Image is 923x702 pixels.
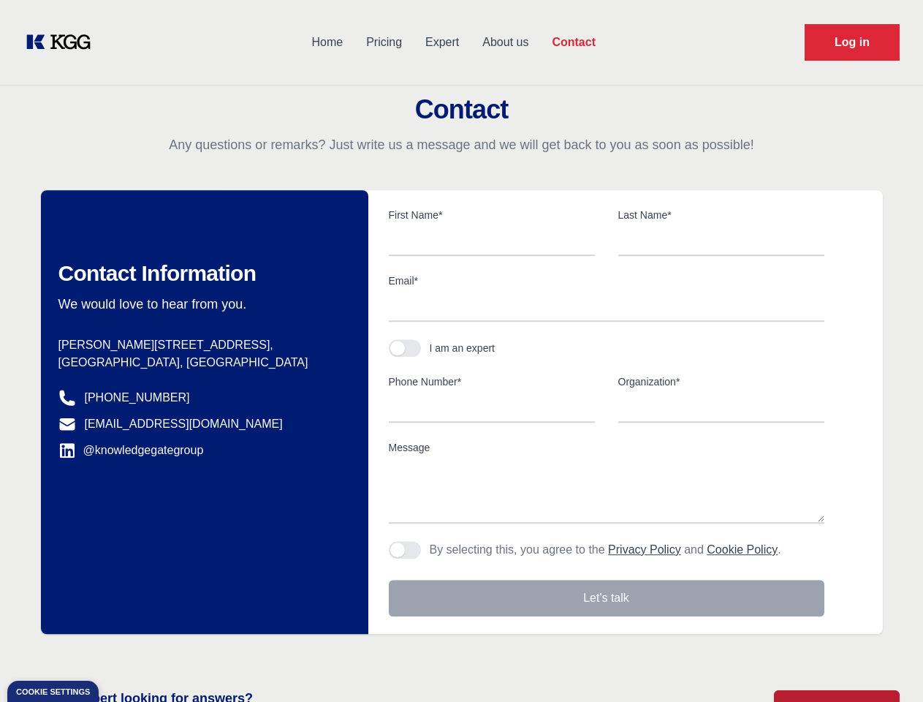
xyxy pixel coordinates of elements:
a: Request Demo [805,24,900,61]
a: Cookie Policy [707,543,778,556]
label: Email* [389,273,824,288]
p: We would love to hear from you. [58,295,345,313]
div: Cookie settings [16,688,90,696]
p: [PERSON_NAME][STREET_ADDRESS], [58,336,345,354]
label: Organization* [618,374,824,389]
div: I am an expert [430,341,495,355]
label: Last Name* [618,208,824,222]
p: Any questions or remarks? Just write us a message and we will get back to you as soon as possible! [18,136,905,154]
a: Home [300,23,354,61]
button: Let's talk [389,580,824,616]
a: Pricing [354,23,414,61]
p: By selecting this, you agree to the and . [430,541,781,559]
a: Privacy Policy [608,543,681,556]
a: [PHONE_NUMBER] [85,389,190,407]
a: [EMAIL_ADDRESS][DOMAIN_NAME] [85,415,283,433]
a: Expert [414,23,471,61]
h2: Contact Information [58,260,345,287]
p: [GEOGRAPHIC_DATA], [GEOGRAPHIC_DATA] [58,354,345,371]
label: Message [389,440,824,455]
label: Phone Number* [389,374,595,389]
a: @knowledgegategroup [58,442,204,459]
iframe: Chat Widget [850,632,923,702]
a: KOL Knowledge Platform: Talk to Key External Experts (KEE) [23,31,102,54]
h2: Contact [18,95,905,124]
label: First Name* [389,208,595,222]
a: About us [471,23,540,61]
a: Contact [540,23,607,61]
